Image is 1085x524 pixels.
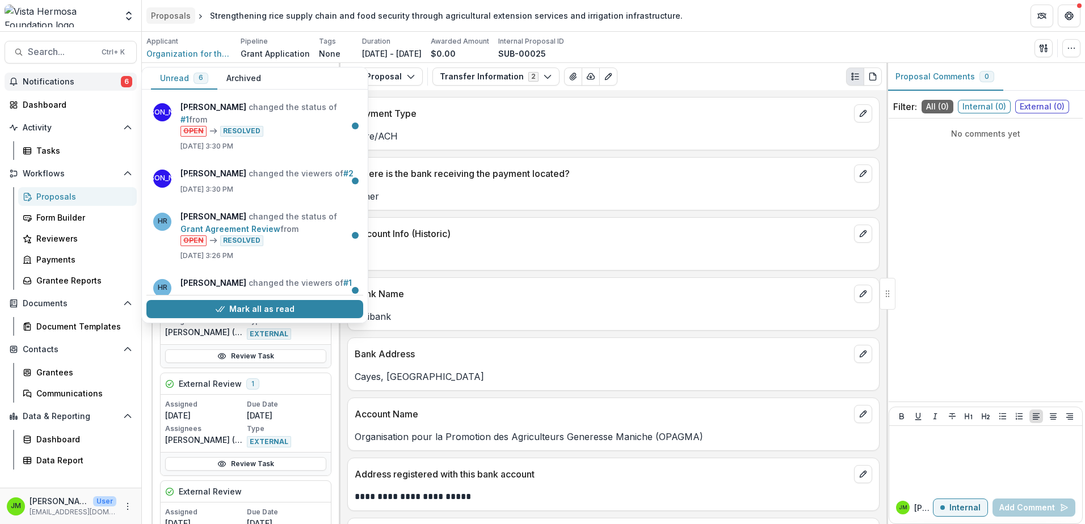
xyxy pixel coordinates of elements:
nav: breadcrumb [146,7,687,24]
img: Vista Hermosa Foundation logo [5,5,116,27]
p: Bank Name [355,287,850,301]
button: Bold [895,409,909,423]
button: Mark all as read [146,300,363,318]
p: Due Date [247,399,326,409]
p: Internal Proposal ID [498,36,564,47]
span: Search... [28,47,95,57]
a: #1 [180,115,189,124]
button: edit [854,225,872,243]
p: [DATE] [165,409,245,421]
p: Unibank [355,310,872,323]
p: Other [355,189,872,203]
p: Where is the bank receiving the payment located? [355,167,850,180]
a: Review Task [165,457,326,471]
p: [DATE] [247,409,326,421]
button: Get Help [1058,5,1080,27]
a: Dashboard [5,95,137,114]
a: Dashboard [18,430,137,449]
p: $0.00 [431,48,456,60]
p: [PERSON_NAME] ([EMAIL_ADDRESS][DOMAIN_NAME]) [165,434,245,446]
p: Account Info (Historic) [355,227,850,240]
a: Grantee Reports [18,271,137,290]
span: Data & Reporting [23,412,119,421]
button: Search... [5,41,137,64]
div: Document Templates [36,320,128,332]
p: Assigned [165,507,245,517]
span: EXTERNAL [247,328,291,340]
p: [EMAIL_ADDRESS][DOMAIN_NAME] [30,507,116,517]
p: Filter: [893,100,917,113]
button: Bullet List [996,409,1010,423]
a: Proposals [146,7,195,24]
button: edit [854,285,872,303]
div: Form Builder [36,212,128,223]
button: View Attached Files [564,67,582,86]
p: Organisation pour la Promotion des Agriculteurs Generesse Maniche (OPAGMA) [355,430,872,443]
h5: External Review [179,378,242,390]
div: Reviewers [36,233,128,244]
button: Ordered List [1012,409,1026,423]
a: Document Templates [18,317,137,336]
span: Internal ( 0 ) [958,100,1011,113]
p: Wire/ACH [355,129,872,143]
button: Partners [1031,5,1053,27]
button: Open Contacts [5,340,137,358]
a: Proposals [18,187,137,206]
button: Archived [217,67,270,90]
p: Cayes, [GEOGRAPHIC_DATA] [355,370,872,383]
div: Dashboard [36,433,128,445]
a: Communications [18,384,137,403]
div: Dashboard [23,99,128,111]
p: User [93,496,116,506]
button: Align Center [1046,409,1060,423]
button: Strike [945,409,959,423]
button: Open Workflows [5,164,137,183]
button: Heading 2 [979,409,993,423]
p: Account Name [355,407,850,421]
button: Underline [911,409,925,423]
button: edit [854,104,872,122]
a: Grant Agreement Review [180,224,280,234]
div: Grantee Reports [36,274,128,286]
a: #1 [343,278,352,288]
p: Grant Application [241,48,310,60]
p: Assignees [165,424,245,434]
a: Reviewers [18,229,137,248]
button: Internal [933,498,988,517]
button: Heading 1 [962,409,975,423]
p: changed the viewers of [180,167,356,180]
div: Jerry Martinez [11,502,21,510]
h5: External Review [179,485,242,497]
span: Activity [23,123,119,133]
p: Address registered with this bank account [355,467,850,481]
span: Organization for the Promotion of Farmers Maniche (OPAGMA) [146,48,232,60]
p: Assigned [165,399,245,409]
button: Unread [151,67,217,90]
p: Applicant [146,36,178,47]
a: Review Task [165,349,326,363]
p: No comments yet [893,128,1078,140]
button: edit [854,405,872,423]
button: Transfer Information2 [432,67,560,86]
div: Grantees [36,366,128,378]
button: Proposal Comments [886,63,1003,91]
span: EXTERNAL [247,436,291,447]
span: 0 [985,73,989,81]
p: Bank Address [355,347,850,361]
a: Form Builder [18,208,137,227]
div: Payments [36,253,128,265]
p: [PERSON_NAME] [30,495,89,507]
p: [PERSON_NAME] ([PERSON_NAME][EMAIL_ADDRESS][DOMAIN_NAME]) [165,326,245,338]
span: 6 [121,76,132,87]
div: Jerry Martinez [899,505,907,510]
span: 6 [199,74,203,82]
p: changed the status of from [180,101,356,137]
p: None [319,48,340,60]
p: Pipeline [241,36,268,47]
button: Italicize [928,409,942,423]
button: Align Left [1029,409,1043,423]
a: Data Report [18,451,137,470]
button: Open Documents [5,294,137,312]
button: Open Activity [5,119,137,137]
div: Tasks [36,145,128,157]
